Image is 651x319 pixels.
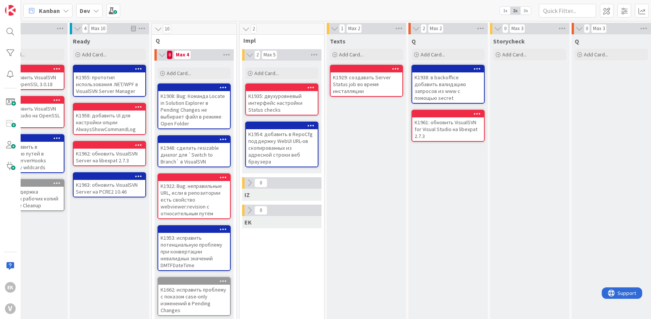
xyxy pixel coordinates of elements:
span: Impl [243,37,315,44]
div: K1954: добавить в RepoCfg поддержку WebUI URL-ов скопированных из адресной строки веб браузера [246,122,318,167]
span: 0 [254,178,267,188]
span: Add Card... [167,70,191,77]
span: 2 [251,24,257,34]
div: K1948: сделать resizable диалог для `Switch to Branch` в VisualSVN [158,143,230,167]
div: K1954: добавить в RepoCfg поддержку WebUI URL-ов скопированных из адресной строки веб браузера [246,129,318,167]
span: 0 [502,24,508,33]
span: 10 [163,24,171,34]
span: 2 [421,24,427,33]
div: K1662: исправить проблему с показом case-only изменений в Pending Changes [158,285,230,315]
div: K1938: в backoffice добавить валидацию запросов из www с помощью secret [412,72,484,103]
span: Support [16,1,35,10]
span: Q [575,37,579,45]
div: K1935: двухуровневый интерфейс настройки Status checks [246,91,318,115]
span: Add Card... [82,51,106,58]
div: K1962: обновить VisualSVN Server на libexpat 2.7.3 [74,142,145,165]
span: Add Card... [584,51,608,58]
span: IZ [244,191,250,199]
div: K1948: сделать resizable диалог для `Switch to Branch` в VisualSVN [158,136,230,167]
span: Add Card... [339,51,363,58]
span: Q [411,37,416,45]
div: K1938: в backoffice добавить валидацию запросов из www с помощью secret [412,66,484,103]
div: K1908: Bug: Команда Locate in Solution Explorer в Pending Changes не выбирает файл в режиме Open ... [158,84,230,128]
div: V [5,303,16,314]
div: Max 4 [176,53,189,57]
div: K1929: создавать Server Status job во время инсталляции [331,72,402,96]
div: K1958: добавить UI для настройки опции AlwaysShowCommandLog [74,111,145,134]
span: 2 [254,50,260,59]
div: Max 10 [91,27,105,30]
div: K1908: Bug: Команда Locate in Solution Explorer в Pending Changes не выбирает файл в режиме Open ... [158,91,230,128]
div: K1962: обновить VisualSVN Server на libexpat 2.7.3 [74,149,145,165]
b: Dev [80,7,90,14]
div: Max 3 [511,27,523,30]
div: K1662: исправить проблему с показом case-only изменений в Pending Changes [158,278,230,315]
span: 3x [521,7,531,14]
div: K1955: прототип использования .NET/WPF в VisualSVN Server Manager [74,66,145,96]
div: K1929: создавать Server Status job во время инсталляции [331,66,402,96]
span: 1 [339,24,345,33]
div: Max 2 [430,27,442,30]
span: 1x [500,7,510,14]
div: Max 5 [264,53,275,57]
span: 4 [82,24,88,33]
span: Add Card... [254,70,279,77]
div: EK [5,282,16,293]
div: K1961: обновить VisualSVN for Visual Studio на libexpat 2.7.3 [412,111,484,141]
span: Storycheck [493,37,525,45]
span: Add Card... [421,51,445,58]
div: K1961: обновить VisualSVN for Visual Studio на libexpat 2.7.3 [412,117,484,141]
img: Visit kanbanzone.com [5,5,16,16]
div: K1953: исправить потенциальную проблему при конвертации невалидных значений DMTFDateTime [158,233,230,270]
span: Q [156,37,227,44]
div: K1963: обновить VisualSVN Server на PCRE2 10.46 [74,180,145,197]
div: K1922: Bug: неправильные URL, если в репозитории есть свойство webviewer:revision с относительным... [158,174,230,218]
span: 2x [510,7,521,14]
div: K1955: прототип использования .NET/WPF в VisualSVN Server Manager [74,72,145,96]
span: 6 [167,50,173,59]
span: Kanban [39,6,60,15]
div: K1935: двухуровневый интерфейс настройки Status checks [246,84,318,115]
div: K1963: обновить VisualSVN Server на PCRE2 10.46 [74,173,145,197]
div: K1922: Bug: неправильные URL, если в репозитории есть свойство webviewer:revision с относительным... [158,181,230,218]
span: Add Card... [502,51,527,58]
span: EK [244,218,252,226]
div: K1958: добавить UI для настройки опции AlwaysShowCommandLog [74,104,145,134]
div: K1953: исправить потенциальную проблему при конвертации невалидных значений DMTFDateTime [158,226,230,270]
span: 0 [584,24,590,33]
span: Ready [73,37,90,45]
div: Max 2 [348,27,360,30]
div: Max 3 [593,27,605,30]
span: Texts [330,37,346,45]
span: 0 [254,206,267,215]
input: Quick Filter... [539,4,596,18]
